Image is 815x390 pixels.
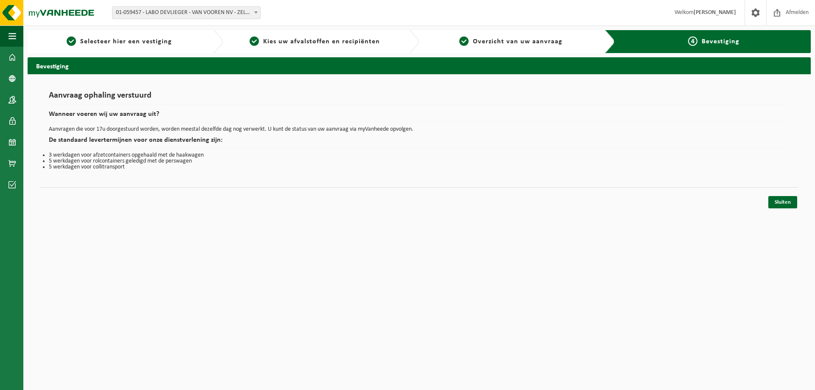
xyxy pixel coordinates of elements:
[250,36,259,46] span: 2
[688,36,697,46] span: 4
[263,38,380,45] span: Kies uw afvalstoffen en recipiënten
[768,196,797,208] a: Sluiten
[694,9,736,16] strong: [PERSON_NAME]
[49,152,790,158] li: 3 werkdagen voor afzetcontainers opgehaald met de haakwagen
[702,38,739,45] span: Bevestiging
[49,126,790,132] p: Aanvragen die voor 17u doorgestuurd worden, worden meestal dezelfde dag nog verwerkt. U kunt de s...
[49,164,790,170] li: 5 werkdagen voor collitransport
[473,38,562,45] span: Overzicht van uw aanvraag
[49,158,790,164] li: 5 werkdagen voor rolcontainers geledigd met de perswagen
[32,36,206,47] a: 1Selecteer hier een vestiging
[80,38,172,45] span: Selecteer hier een vestiging
[67,36,76,46] span: 1
[112,7,260,19] span: 01-059457 - LABO DEVLIEGER - VAN VOOREN NV - ZELZATE
[49,137,790,148] h2: De standaard levertermijnen voor onze dienstverlening zijn:
[228,36,402,47] a: 2Kies uw afvalstoffen en recipiënten
[459,36,469,46] span: 3
[28,57,811,74] h2: Bevestiging
[112,6,261,19] span: 01-059457 - LABO DEVLIEGER - VAN VOOREN NV - ZELZATE
[424,36,598,47] a: 3Overzicht van uw aanvraag
[49,111,790,122] h2: Wanneer voeren wij uw aanvraag uit?
[49,91,790,104] h1: Aanvraag ophaling verstuurd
